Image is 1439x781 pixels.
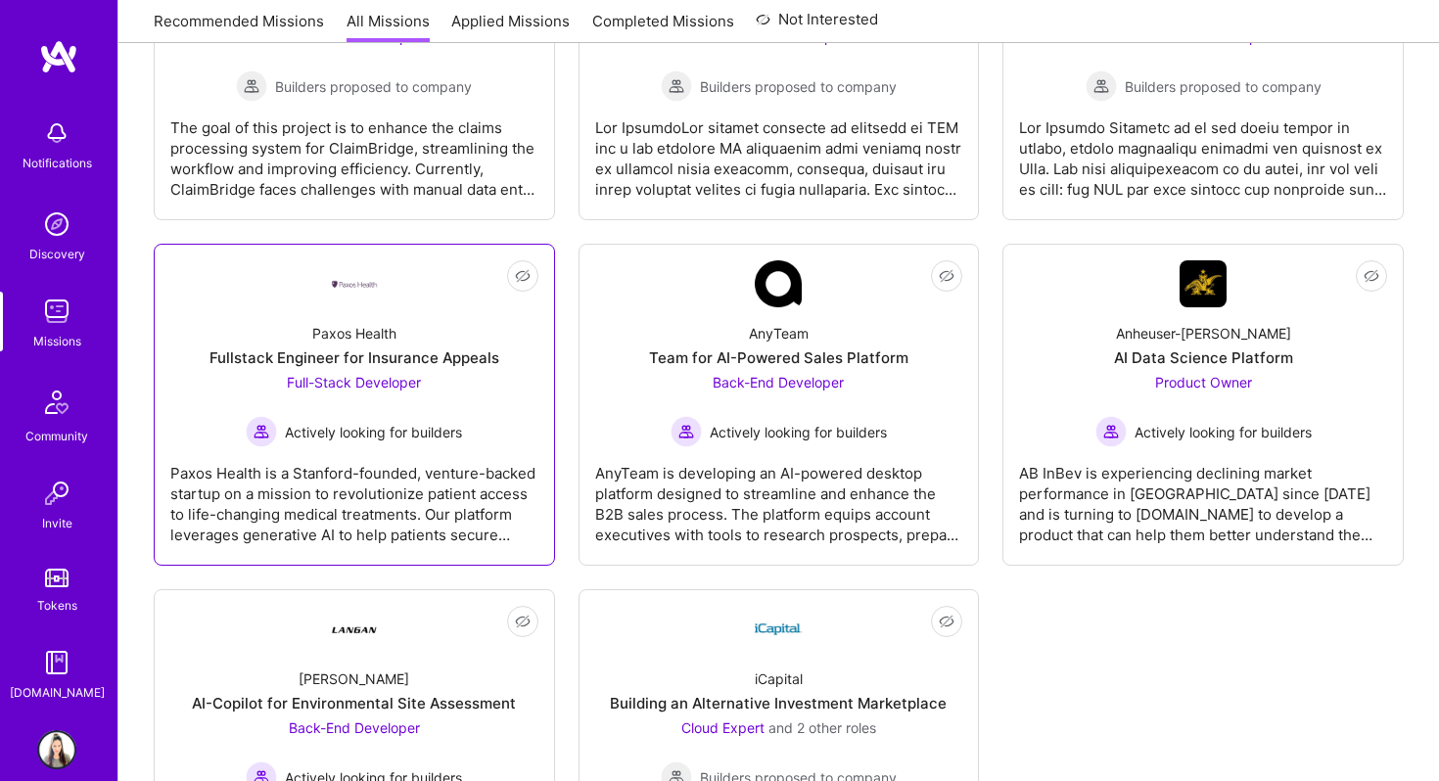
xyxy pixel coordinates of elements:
a: Company LogoPaxos HealthFullstack Engineer for Insurance AppealsFull-Stack Developer Actively loo... [170,260,538,549]
div: [DOMAIN_NAME] [10,682,105,703]
div: Community [25,426,88,446]
i: icon EyeClosed [515,268,531,284]
span: Product Owner [1155,374,1252,390]
img: tokens [45,569,69,587]
div: Fullstack Engineer for Insurance Appeals [209,347,499,368]
span: Back-End Developer [289,719,420,736]
img: User Avatar [37,730,76,769]
div: Paxos Health [312,323,396,344]
img: Actively looking for builders [671,416,702,447]
span: and 2 other roles [768,719,876,736]
span: Actively looking for builders [710,422,887,442]
img: Builders proposed to company [661,70,692,102]
img: Company Logo [331,606,378,653]
img: teamwork [37,292,76,331]
i: icon EyeClosed [1364,268,1379,284]
span: Actively looking for builders [285,422,462,442]
div: AB InBev is experiencing declining market performance in [GEOGRAPHIC_DATA] since [DATE] and is tu... [1019,447,1387,545]
img: discovery [37,205,76,244]
img: Actively looking for builders [1095,416,1127,447]
a: Recommended Missions [154,11,324,43]
img: Company Logo [331,279,378,290]
img: Builders proposed to company [236,70,267,102]
div: AI-Copilot for Environmental Site Assessment [192,693,516,713]
a: User Avatar [32,730,81,769]
span: Cloud Expert [681,719,765,736]
a: All Missions [347,11,430,43]
div: [PERSON_NAME] [299,668,409,689]
a: Not Interested [756,8,878,43]
span: Builders proposed to company [700,76,897,97]
img: Company Logo [755,606,802,653]
i: icon EyeClosed [939,268,954,284]
img: Company Logo [1180,260,1227,307]
img: Builders proposed to company [1086,70,1117,102]
div: Invite [42,513,72,533]
div: Discovery [29,244,85,264]
img: logo [39,39,78,74]
img: Actively looking for builders [246,416,277,447]
span: Back-End Developer [713,374,844,390]
div: Building an Alternative Investment Marketplace [610,693,947,713]
div: Lor Ipsumdo Sitametc ad el sed doeiu tempor in utlabo, etdolo magnaaliqu enimadmi ven quisnost ex... [1019,102,1387,200]
div: Paxos Health is a Stanford-founded, venture-backed startup on a mission to revolutionize patient ... [170,447,538,545]
img: Invite [37,474,76,513]
span: Builders proposed to company [1125,76,1322,97]
a: Completed Missions [592,11,734,43]
a: Company LogoAnyTeamTeam for AI-Powered Sales PlatformBack-End Developer Actively looking for buil... [595,260,963,549]
img: Community [33,379,80,426]
div: Lor IpsumdoLor sitamet consecte ad elitsedd ei TEM inc u lab etdolore MA aliquaenim admi veniamq ... [595,102,963,200]
span: Full-Stack Developer [287,374,421,390]
a: Company LogoAnheuser-[PERSON_NAME]AI Data Science PlatformProduct Owner Actively looking for buil... [1019,260,1387,549]
div: Tokens [37,595,77,616]
span: Builders proposed to company [275,76,472,97]
span: Actively looking for builders [1135,422,1312,442]
div: Notifications [23,153,92,173]
img: guide book [37,643,76,682]
div: The goal of this project is to enhance the claims processing system for ClaimBridge, streamlining... [170,102,538,200]
div: Team for AI-Powered Sales Platform [649,347,908,368]
img: Company Logo [755,260,802,307]
i: icon EyeClosed [515,614,531,629]
div: AI Data Science Platform [1114,347,1293,368]
div: Missions [33,331,81,351]
div: Anheuser-[PERSON_NAME] [1116,323,1291,344]
a: Applied Missions [451,11,570,43]
div: iCapital [755,668,803,689]
i: icon EyeClosed [939,614,954,629]
div: AnyTeam [749,323,809,344]
img: bell [37,114,76,153]
div: AnyTeam is developing an AI-powered desktop platform designed to streamline and enhance the B2B s... [595,447,963,545]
